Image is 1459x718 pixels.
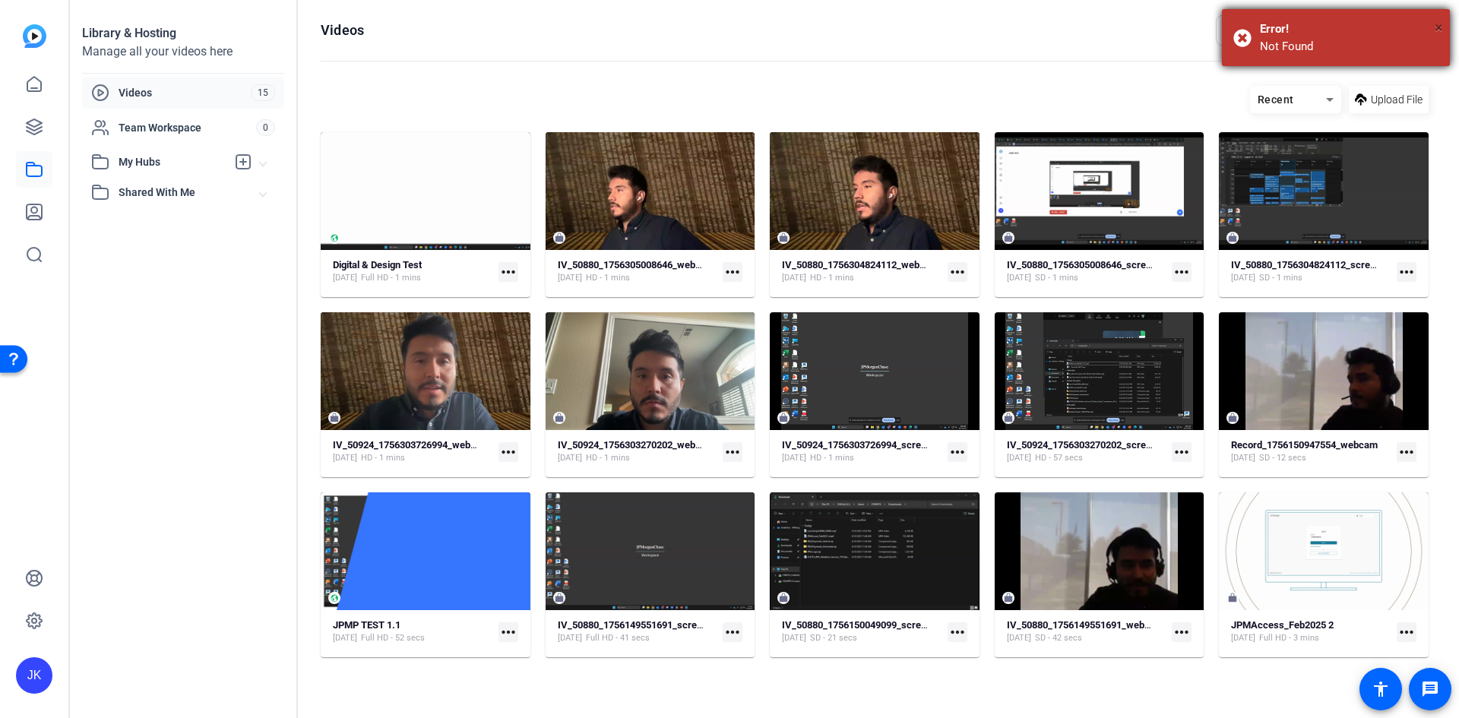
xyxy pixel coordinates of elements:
[948,262,967,282] mat-icon: more_horiz
[361,632,425,644] span: Full HD - 52 secs
[1421,680,1439,698] mat-icon: message
[1435,16,1443,39] button: Close
[333,439,492,464] a: IV_50924_1756303726994_webcam[DATE]HD - 1 mins
[586,272,630,284] span: HD - 1 mins
[1231,619,1391,644] a: JPMAccess_Feb2025 2[DATE]Full HD - 3 mins
[558,259,717,284] a: IV_50880_1756305008646_webcam[DATE]HD - 1 mins
[498,442,518,462] mat-icon: more_horiz
[723,262,742,282] mat-icon: more_horiz
[1172,622,1192,642] mat-icon: more_horiz
[1035,452,1083,464] span: HD - 57 secs
[1259,632,1319,644] span: Full HD - 3 mins
[1007,439,1166,464] a: IV_50924_1756303270202_screen[DATE]HD - 57 secs
[1231,272,1255,284] span: [DATE]
[119,185,260,201] span: Shared With Me
[1007,272,1031,284] span: [DATE]
[498,262,518,282] mat-icon: more_horiz
[558,452,582,464] span: [DATE]
[1035,272,1078,284] span: SD - 1 mins
[1231,259,1391,284] a: IV_50880_1756304824112_screen[DATE]SD - 1 mins
[361,452,405,464] span: HD - 1 mins
[1260,38,1438,55] div: Not Found
[82,177,284,207] mat-expansion-panel-header: Shared With Me
[333,259,422,270] strong: Digital & Design Test
[558,259,714,270] strong: IV_50880_1756305008646_webcam
[810,272,854,284] span: HD - 1 mins
[782,619,942,644] a: IV_50880_1756150049099_screen[DATE]SD - 21 secs
[586,452,630,464] span: HD - 1 mins
[1007,259,1166,284] a: IV_50880_1756305008646_screen[DATE]SD - 1 mins
[16,657,52,694] div: JK
[1231,439,1378,451] strong: Record_1756150947554_webcam
[810,452,854,464] span: HD - 1 mins
[1231,452,1255,464] span: [DATE]
[1231,259,1381,270] strong: IV_50880_1756304824112_screen
[558,619,717,644] a: IV_50880_1756149551691_screen[DATE]Full HD - 41 secs
[1435,18,1443,36] span: ×
[333,439,489,451] strong: IV_50924_1756303726994_webcam
[558,439,714,451] strong: IV_50924_1756303270202_webcam
[1231,439,1391,464] a: Record_1756150947554_webcam[DATE]SD - 12 secs
[333,619,492,644] a: JPMP TEST 1.1[DATE]Full HD - 52 secs
[333,259,492,284] a: Digital & Design Test[DATE]Full HD - 1 mins
[782,439,932,451] strong: IV_50924_1756303726994_screen
[723,442,742,462] mat-icon: more_horiz
[498,622,518,642] mat-icon: more_horiz
[782,259,938,270] strong: IV_50880_1756304824112_webcam
[119,85,251,100] span: Videos
[1397,262,1416,282] mat-icon: more_horiz
[333,272,357,284] span: [DATE]
[333,452,357,464] span: [DATE]
[1397,442,1416,462] mat-icon: more_horiz
[119,120,256,135] span: Team Workspace
[256,119,275,136] span: 0
[1397,622,1416,642] mat-icon: more_horiz
[82,24,284,43] div: Library & Hosting
[321,21,364,40] h1: Videos
[558,439,717,464] a: IV_50924_1756303270202_webcam[DATE]HD - 1 mins
[558,632,582,644] span: [DATE]
[333,632,357,644] span: [DATE]
[1372,680,1390,698] mat-icon: accessibility
[782,272,806,284] span: [DATE]
[586,632,650,644] span: Full HD - 41 secs
[782,452,806,464] span: [DATE]
[1172,262,1192,282] mat-icon: more_horiz
[119,154,226,170] span: My Hubs
[361,272,421,284] span: Full HD - 1 mins
[948,442,967,462] mat-icon: more_horiz
[251,84,275,101] span: 15
[23,24,46,48] img: blue-gradient.svg
[1259,272,1302,284] span: SD - 1 mins
[1172,442,1192,462] mat-icon: more_horiz
[1007,632,1031,644] span: [DATE]
[1259,452,1306,464] span: SD - 12 secs
[782,259,942,284] a: IV_50880_1756304824112_webcam[DATE]HD - 1 mins
[948,622,967,642] mat-icon: more_horiz
[1007,259,1157,270] strong: IV_50880_1756305008646_screen
[1007,619,1163,631] strong: IV_50880_1756149551691_webcam
[782,619,932,631] strong: IV_50880_1756150049099_screen
[333,619,400,631] strong: JPMP TEST 1.1
[1035,632,1082,644] span: SD - 42 secs
[810,632,857,644] span: SD - 21 secs
[1260,21,1438,38] div: Error!
[82,147,284,177] mat-expansion-panel-header: My Hubs
[1007,619,1166,644] a: IV_50880_1756149551691_webcam[DATE]SD - 42 secs
[1231,632,1255,644] span: [DATE]
[1231,619,1334,631] strong: JPMAccess_Feb2025 2
[558,619,707,631] strong: IV_50880_1756149551691_screen
[558,272,582,284] span: [DATE]
[1007,439,1157,451] strong: IV_50924_1756303270202_screen
[782,632,806,644] span: [DATE]
[723,622,742,642] mat-icon: more_horiz
[782,439,942,464] a: IV_50924_1756303726994_screen[DATE]HD - 1 mins
[1007,452,1031,464] span: [DATE]
[82,43,284,61] div: Manage all your videos here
